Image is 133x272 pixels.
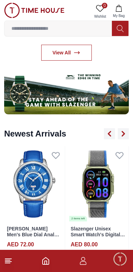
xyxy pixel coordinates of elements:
[7,226,60,243] a: [PERSON_NAME] Men's Blue Dial Analog Watch - K24020-SLNN
[4,68,129,114] img: ...
[109,3,129,20] button: My Bag
[4,146,65,222] img: Kenneth Scott Men's Blue Dial Analog Watch - K24020-SLNN
[71,240,98,249] h4: AED 80.00
[4,128,66,139] h2: Newest Arrivals
[69,216,87,221] div: 2 items left
[7,240,34,249] h4: AED 72.00
[4,3,64,18] img: ...
[68,146,128,222] img: Slazenger Unisex Smart Watch's Digital - SL.9.2223.5.14
[113,252,128,267] div: Chat Widget
[102,3,107,8] span: 0
[68,146,128,222] a: Slazenger Unisex Smart Watch's Digital - SL.9.2223.5.142 items left
[42,257,50,265] a: Home
[91,3,109,20] a: 0Wishlist
[91,14,109,19] span: Wishlist
[110,13,127,18] span: My Bag
[41,45,92,61] a: View All
[71,226,125,243] a: Slazenger Unisex Smart Watch's Digital - SL.9.2223.5.14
